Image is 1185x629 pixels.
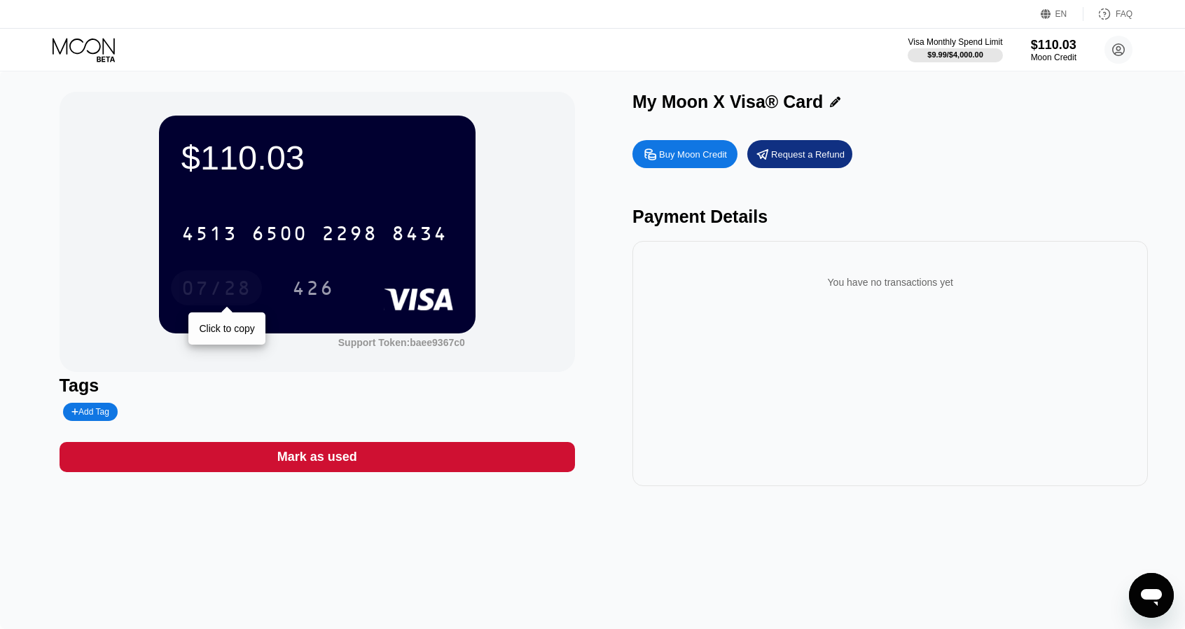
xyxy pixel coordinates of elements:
div: Request a Refund [747,140,852,168]
div: Visa Monthly Spend Limit$9.99/$4,000.00 [908,37,1002,62]
div: Click to copy [199,323,254,334]
div: 4513650022988434 [173,216,456,251]
div: Payment Details [632,207,1148,227]
div: EN [1041,7,1083,21]
div: FAQ [1083,7,1132,21]
div: Buy Moon Credit [632,140,737,168]
div: Visa Monthly Spend Limit [908,37,1002,47]
div: 2298 [321,224,377,247]
div: $9.99 / $4,000.00 [927,50,983,59]
div: Add Tag [71,407,109,417]
div: Request a Refund [771,148,845,160]
div: Buy Moon Credit [659,148,727,160]
div: My Moon X Visa® Card [632,92,823,112]
div: EN [1055,9,1067,19]
div: Tags [60,375,575,396]
div: $110.03 [1031,38,1076,53]
div: 426 [292,279,334,301]
div: Mark as used [60,442,575,472]
div: $110.03 [181,138,453,177]
div: You have no transactions yet [644,263,1137,302]
div: 07/28 [181,279,251,301]
div: 8434 [391,224,448,247]
div: $110.03Moon Credit [1031,38,1076,62]
div: Add Tag [63,403,118,421]
div: 4513 [181,224,237,247]
div: Support Token: baee9367c0 [338,337,465,348]
div: FAQ [1116,9,1132,19]
div: 6500 [251,224,307,247]
div: 07/28 [171,270,262,305]
div: 426 [282,270,345,305]
div: Moon Credit [1031,53,1076,62]
div: Support Token:baee9367c0 [338,337,465,348]
div: Mark as used [277,449,357,465]
iframe: Кнопка запуска окна обмена сообщениями [1129,573,1174,618]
